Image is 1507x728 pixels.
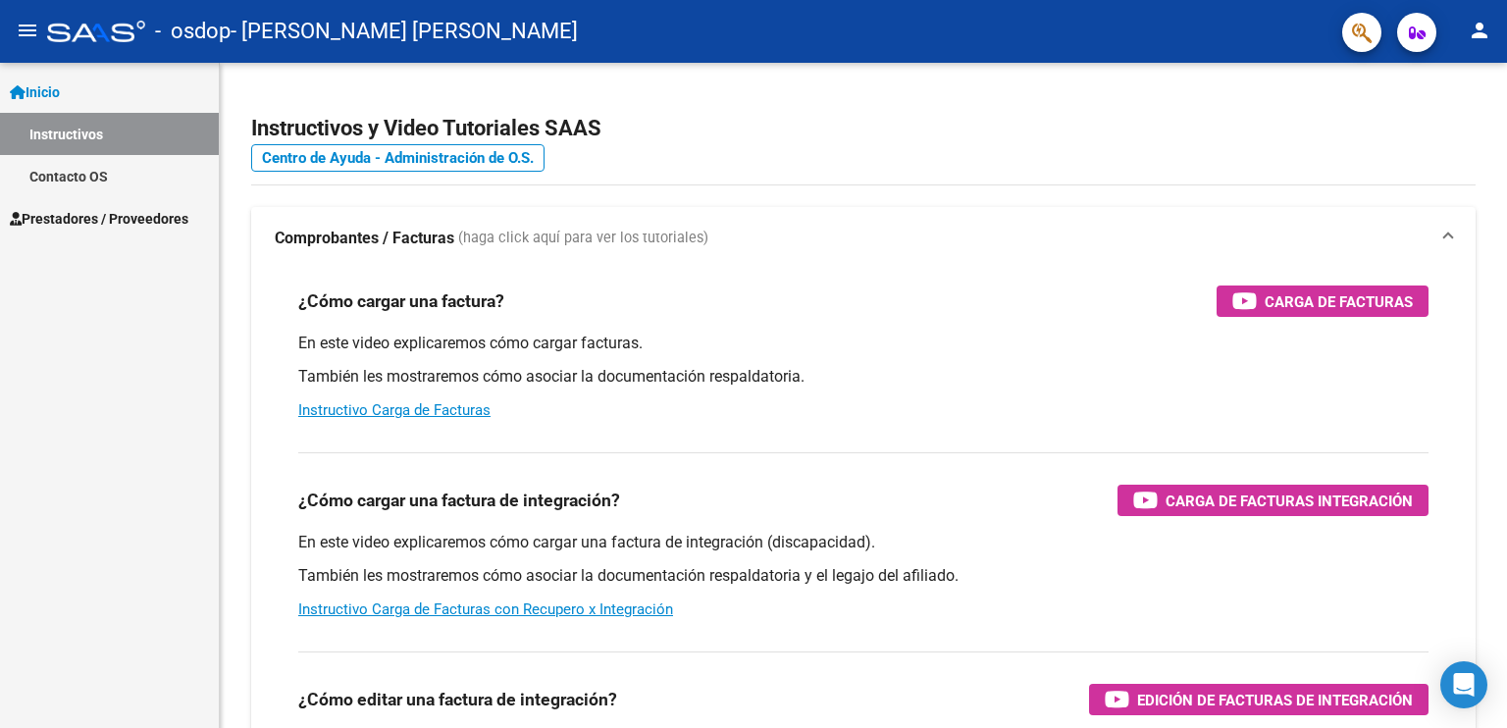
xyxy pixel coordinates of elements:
a: Centro de Ayuda - Administración de O.S. [251,144,545,172]
h3: ¿Cómo cargar una factura de integración? [298,487,620,514]
p: También les mostraremos cómo asociar la documentación respaldatoria y el legajo del afiliado. [298,565,1429,587]
a: Instructivo Carga de Facturas con Recupero x Integración [298,600,673,618]
button: Carga de Facturas [1217,286,1429,317]
span: Carga de Facturas [1265,289,1413,314]
span: Inicio [10,81,60,103]
span: Prestadores / Proveedores [10,208,188,230]
span: - [PERSON_NAME] [PERSON_NAME] [231,10,578,53]
a: Instructivo Carga de Facturas [298,401,491,419]
p: En este video explicaremos cómo cargar una factura de integración (discapacidad). [298,532,1429,553]
span: Carga de Facturas Integración [1166,489,1413,513]
h2: Instructivos y Video Tutoriales SAAS [251,110,1476,147]
strong: Comprobantes / Facturas [275,228,454,249]
h3: ¿Cómo cargar una factura? [298,287,504,315]
h3: ¿Cómo editar una factura de integración? [298,686,617,713]
div: Open Intercom Messenger [1440,661,1487,708]
p: En este video explicaremos cómo cargar facturas. [298,333,1429,354]
mat-icon: menu [16,19,39,42]
p: También les mostraremos cómo asociar la documentación respaldatoria. [298,366,1429,388]
button: Carga de Facturas Integración [1117,485,1429,516]
span: Edición de Facturas de integración [1137,688,1413,712]
mat-icon: person [1468,19,1491,42]
span: - osdop [155,10,231,53]
span: (haga click aquí para ver los tutoriales) [458,228,708,249]
mat-expansion-panel-header: Comprobantes / Facturas (haga click aquí para ver los tutoriales) [251,207,1476,270]
button: Edición de Facturas de integración [1089,684,1429,715]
